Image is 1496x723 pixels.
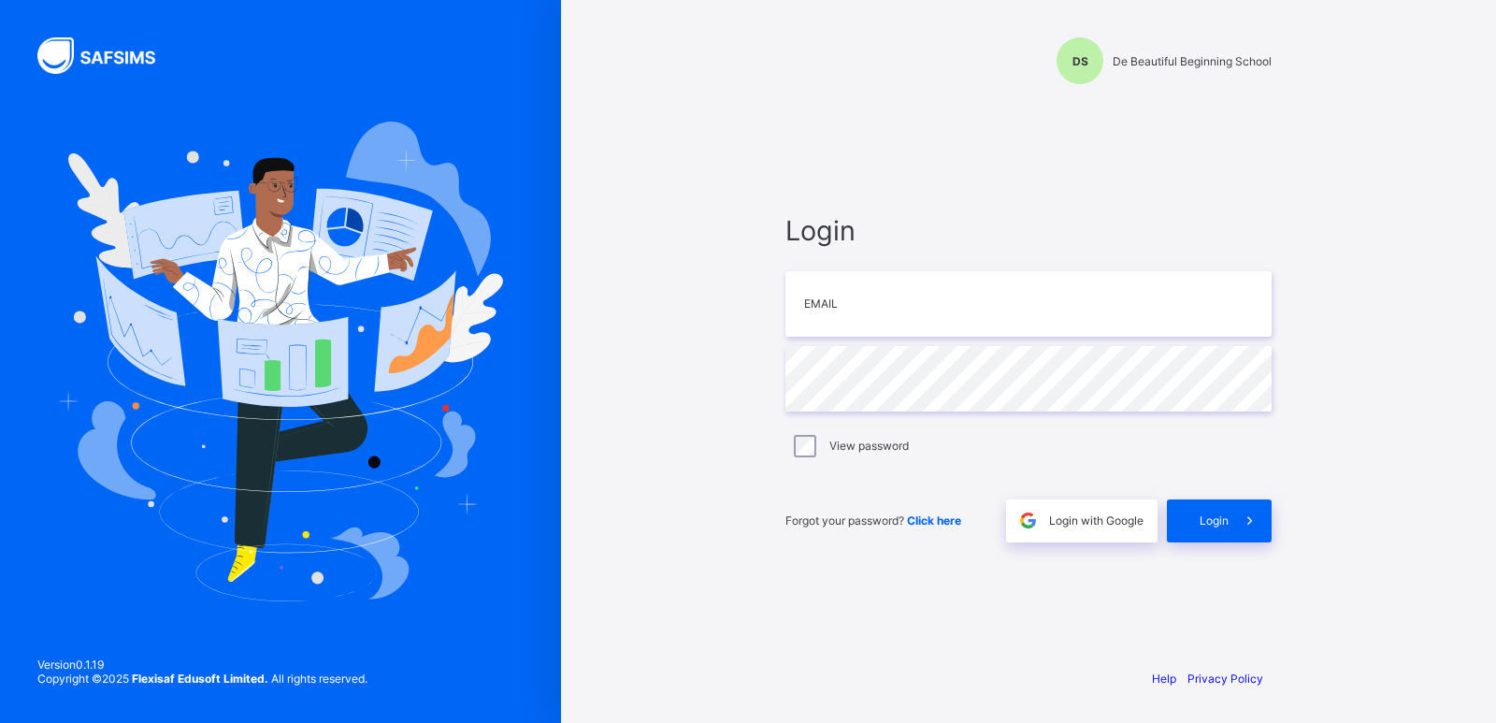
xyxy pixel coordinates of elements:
span: Forgot your password? [785,513,961,528]
span: Login [1200,513,1229,528]
strong: Flexisaf Edusoft Limited. [132,672,268,686]
span: De Beautiful Beginning School [1113,54,1272,68]
a: Privacy Policy [1187,672,1263,686]
img: Hero Image [58,122,503,600]
span: Copyright © 2025 All rights reserved. [37,672,367,686]
img: google.396cfc9801f0270233282035f929180a.svg [1017,510,1039,531]
img: SAFSIMS Logo [37,37,178,74]
span: DS [1072,54,1088,68]
label: View password [829,439,909,453]
span: Version 0.1.19 [37,658,367,672]
span: Login with Google [1049,513,1144,528]
span: Login [785,214,1272,247]
a: Click here [907,513,961,528]
a: Help [1152,672,1176,686]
